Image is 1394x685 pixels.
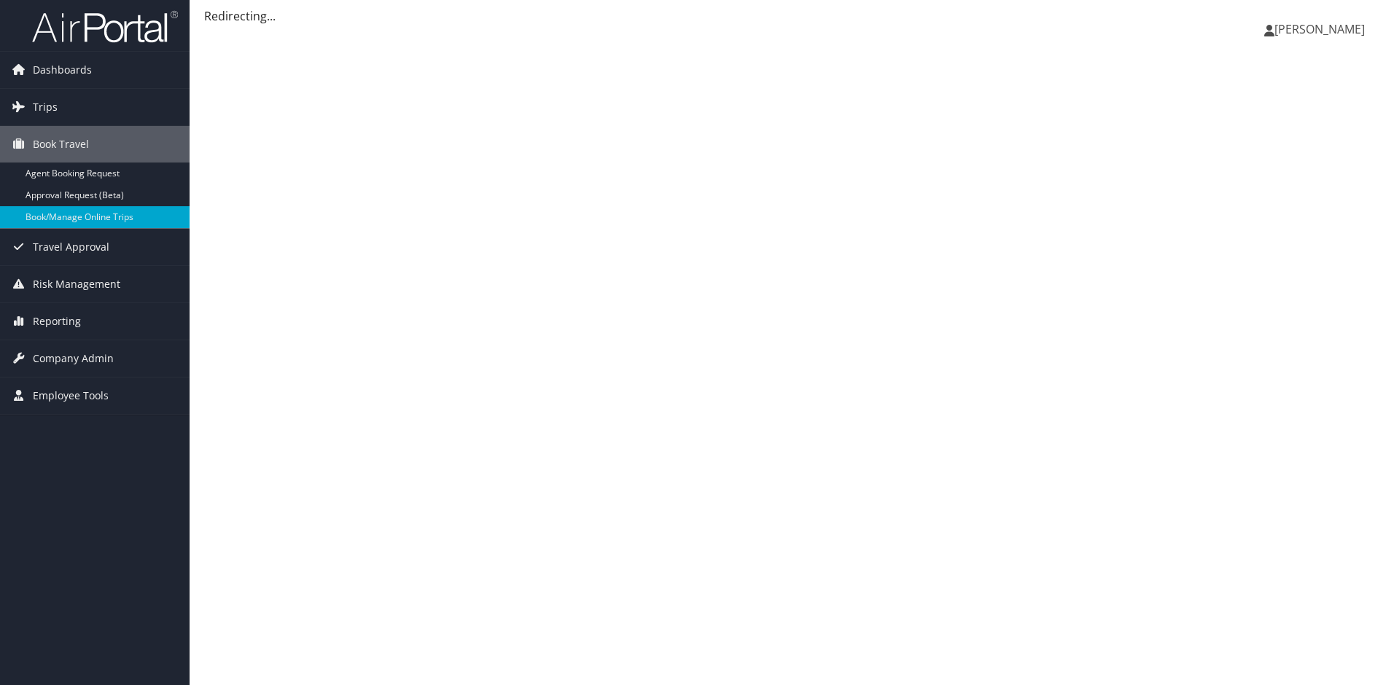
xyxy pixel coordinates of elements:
[1264,7,1379,51] a: [PERSON_NAME]
[33,52,92,88] span: Dashboards
[204,7,1379,25] div: Redirecting...
[33,303,81,340] span: Reporting
[33,377,109,414] span: Employee Tools
[33,89,58,125] span: Trips
[32,9,178,44] img: airportal-logo.png
[33,229,109,265] span: Travel Approval
[33,266,120,302] span: Risk Management
[33,126,89,163] span: Book Travel
[33,340,114,377] span: Company Admin
[1274,21,1365,37] span: [PERSON_NAME]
